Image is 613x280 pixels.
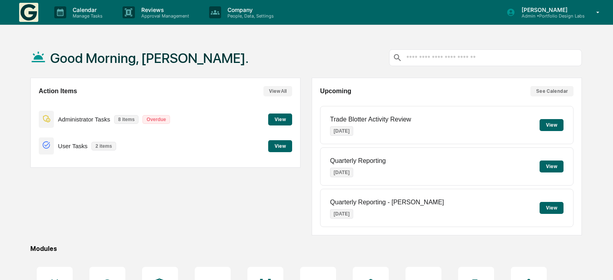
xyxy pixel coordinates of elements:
[330,209,353,219] p: [DATE]
[268,114,292,125] button: View
[263,86,292,96] button: View All
[268,142,292,149] a: View
[330,168,353,177] p: [DATE]
[540,119,564,131] button: View
[330,199,444,206] p: Quarterly Reporting - [PERSON_NAME]
[66,6,107,13] p: Calendar
[540,161,564,172] button: View
[19,3,38,22] img: logo
[330,116,411,123] p: Trade Blotter Activity Review
[268,140,292,152] button: View
[330,157,386,164] p: Quarterly Reporting
[135,13,193,19] p: Approval Management
[30,245,582,253] div: Modules
[330,126,353,136] p: [DATE]
[515,6,585,13] p: [PERSON_NAME]
[50,50,249,66] h1: Good Morning, [PERSON_NAME].
[221,6,278,13] p: Company
[142,115,170,124] p: Overdue
[114,115,138,124] p: 8 items
[268,115,292,123] a: View
[515,13,585,19] p: Admin • Portfolio Design Labs
[58,143,87,149] p: User Tasks
[58,116,110,123] p: Administrator Tasks
[540,202,564,214] button: View
[221,13,278,19] p: People, Data, Settings
[91,142,116,151] p: 2 items
[320,88,351,95] h2: Upcoming
[66,13,107,19] p: Manage Tasks
[135,6,193,13] p: Reviews
[39,88,77,95] h2: Action Items
[530,86,573,96] button: See Calendar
